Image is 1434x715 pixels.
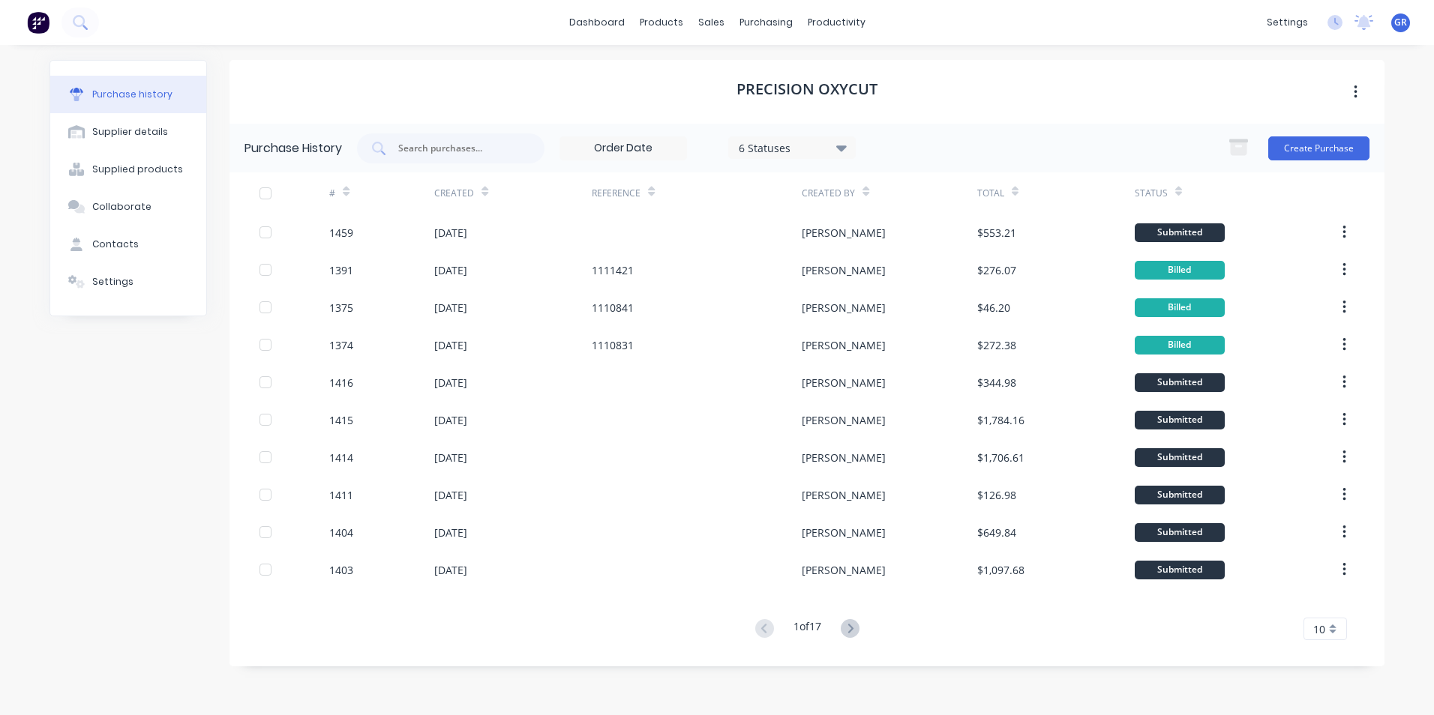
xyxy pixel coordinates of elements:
[50,151,206,188] button: Supplied products
[562,11,632,34] a: dashboard
[1259,11,1315,34] div: settings
[977,487,1016,503] div: $126.98
[434,262,467,278] div: [DATE]
[1135,298,1225,317] div: Billed
[739,139,846,155] div: 6 Statuses
[802,562,886,578] div: [PERSON_NAME]
[329,412,353,428] div: 1415
[977,225,1016,241] div: $553.21
[329,450,353,465] div: 1414
[1135,523,1225,542] div: Submitted
[1135,373,1225,392] div: Submitted
[977,375,1016,390] div: $344.98
[802,375,886,390] div: [PERSON_NAME]
[434,187,474,200] div: Created
[592,262,634,278] div: 1111421
[329,525,353,540] div: 1404
[802,487,886,503] div: [PERSON_NAME]
[1135,411,1225,429] div: Submitted
[329,262,353,278] div: 1391
[329,562,353,578] div: 1403
[244,139,342,157] div: Purchase History
[329,187,335,200] div: #
[802,262,886,278] div: [PERSON_NAME]
[1135,223,1225,242] div: Submitted
[434,225,467,241] div: [DATE]
[800,11,873,34] div: productivity
[434,562,467,578] div: [DATE]
[977,337,1016,353] div: $272.38
[397,141,521,156] input: Search purchases...
[691,11,732,34] div: sales
[434,450,467,465] div: [DATE]
[1268,136,1369,160] button: Create Purchase
[1135,486,1225,504] div: Submitted
[736,80,877,98] h1: Precision Oxycut
[732,11,800,34] div: purchasing
[802,450,886,465] div: [PERSON_NAME]
[92,200,151,214] div: Collaborate
[592,187,640,200] div: Reference
[977,525,1016,540] div: $649.84
[1394,16,1407,29] span: GR
[977,262,1016,278] div: $276.07
[434,300,467,316] div: [DATE]
[802,187,855,200] div: Created By
[1135,448,1225,467] div: Submitted
[50,263,206,301] button: Settings
[329,375,353,390] div: 1416
[1135,336,1225,355] div: Billed
[92,125,168,139] div: Supplier details
[50,226,206,263] button: Contacts
[592,300,634,316] div: 1110841
[1135,561,1225,579] div: Submitted
[802,412,886,428] div: [PERSON_NAME]
[977,300,1010,316] div: $46.20
[802,300,886,316] div: [PERSON_NAME]
[977,562,1024,578] div: $1,097.68
[1313,621,1325,637] span: 10
[50,188,206,226] button: Collaborate
[329,300,353,316] div: 1375
[793,618,821,640] div: 1 of 17
[592,337,634,353] div: 1110831
[329,487,353,503] div: 1411
[434,375,467,390] div: [DATE]
[50,76,206,113] button: Purchase history
[434,525,467,540] div: [DATE]
[802,525,886,540] div: [PERSON_NAME]
[50,113,206,151] button: Supplier details
[1135,187,1168,200] div: Status
[560,137,686,160] input: Order Date
[92,238,139,251] div: Contacts
[977,412,1024,428] div: $1,784.16
[1135,261,1225,280] div: Billed
[434,412,467,428] div: [DATE]
[329,337,353,353] div: 1374
[802,337,886,353] div: [PERSON_NAME]
[802,225,886,241] div: [PERSON_NAME]
[92,163,183,176] div: Supplied products
[434,487,467,503] div: [DATE]
[632,11,691,34] div: products
[977,187,1004,200] div: Total
[27,11,49,34] img: Factory
[329,225,353,241] div: 1459
[977,450,1024,465] div: $1,706.61
[92,88,172,101] div: Purchase history
[92,275,133,289] div: Settings
[434,337,467,353] div: [DATE]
